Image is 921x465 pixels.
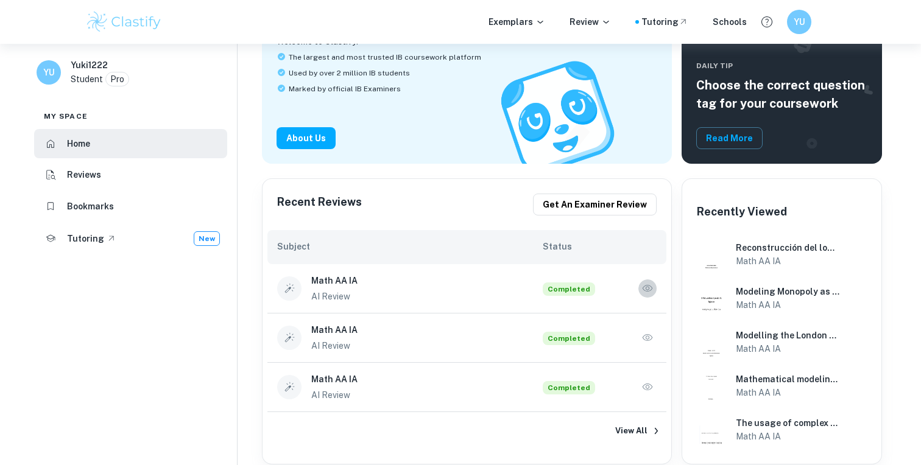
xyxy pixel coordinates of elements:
h6: Recently Viewed [697,203,787,220]
h6: Subject [277,240,543,253]
a: Home [34,129,227,158]
span: Marked by official IB Examiners [289,83,401,94]
h6: Math AA IA [736,430,840,443]
h6: Mathematical modeling of the WireGuard logo using Desmos. [736,372,840,386]
a: TutoringNew [34,223,227,254]
h6: Status [543,240,657,253]
span: The largest and most trusted IB coursework platform [289,52,481,63]
p: Exemplars [489,15,545,29]
button: Get an examiner review [533,194,657,215]
h6: Math AA IA [736,342,840,355]
img: Math AA IA example thumbnail: Reconstrucción del logo de Twitter [697,240,726,269]
a: View All [263,412,671,450]
a: Math AA IA example thumbnail: Reconstrucción del logo de TwitterReconstrucción del logo de Twitte... [692,235,872,274]
h6: Math AA IA [311,372,543,386]
a: Math AA IA example thumbnail: The usage of complex numbers in analyzinThe usage of complex number... [692,410,872,449]
button: YU [787,10,811,34]
h6: Home [67,137,90,150]
a: Math AA IA example thumbnail: Modelling the London EyeModelling the London EyeMath AA IA [692,323,872,362]
h6: Math AA IA [736,254,840,268]
span: Completed [543,282,595,296]
p: Student [71,72,103,86]
span: Daily Tip [696,60,867,71]
img: Clastify logo [85,10,163,34]
h6: YU [42,66,56,79]
a: Tutoring [641,15,688,29]
a: Math AA IA example thumbnail: Modeling Monopoly as a Markov ChainModeling Monopoly as a Markov Ch... [692,279,872,318]
a: Reviews [34,161,227,190]
img: Math AA IA example thumbnail: Modeling Monopoly as a Markov Chain [697,284,726,313]
h5: Choose the correct question tag for your coursework [696,76,867,113]
p: AI Review [311,290,543,303]
img: Math AA IA example thumbnail: Modelling the London Eye [697,327,726,357]
button: View All [612,422,651,440]
button: About Us [277,127,336,149]
h6: Bookmarks [67,200,114,213]
img: Math AA IA example thumbnail: Mathematical modeling of the WireGuard l [697,371,726,400]
a: Math AA IA example thumbnail: Mathematical modeling of the WireGuard lMathematical modeling of th... [692,366,872,405]
h6: Reviews [67,168,101,181]
p: Review [570,15,611,29]
h6: Modeling Monopoly as a Markov Chain [736,285,840,298]
button: Help and Feedback [757,12,777,32]
p: Pro [110,72,124,86]
span: New [194,233,219,244]
a: Schools [713,15,747,29]
button: Read More [696,127,763,149]
a: Bookmarks [34,192,227,221]
span: Completed [543,381,595,394]
h6: Modelling the London Eye [736,329,840,342]
span: My space [44,111,88,122]
h6: Yuki1222 [71,58,108,72]
p: AI Review [311,388,543,402]
h6: Math AA IA [311,274,543,287]
span: Completed [543,332,595,345]
p: AI Review [311,339,543,352]
h6: Math AA IA [736,386,840,399]
h6: Reconstrucción del logo de Twitter [736,241,840,254]
img: Math AA IA example thumbnail: The usage of complex numbers in analyzin [697,415,726,444]
h6: Tutoring [67,232,104,245]
h6: The usage of complex numbers in analyzing Alternating Current (AC) Resistor-Inductor-Capacitor (RLC) [736,416,840,430]
h6: Math AA IA [311,323,543,337]
h6: Math AA IA [736,298,840,312]
h6: Recent Reviews [277,194,362,215]
span: Used by over 2 million IB students [289,68,410,79]
h6: YU [792,15,806,29]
